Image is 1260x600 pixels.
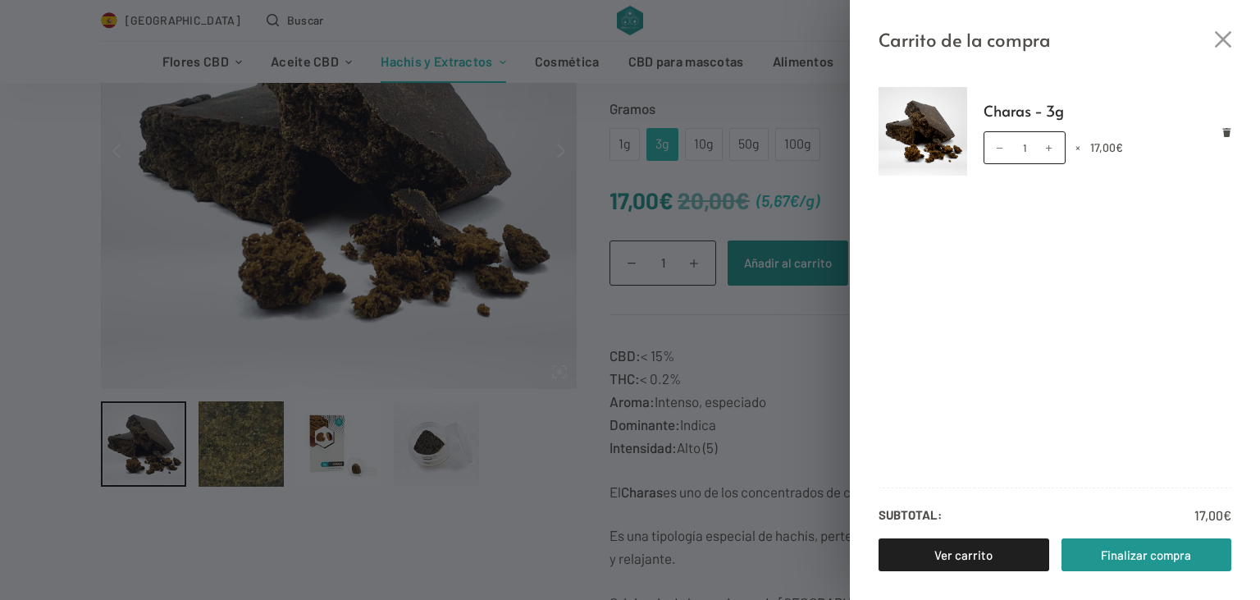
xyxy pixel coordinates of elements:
bdi: 17,00 [1090,140,1123,154]
a: Finalizar compra [1061,538,1232,571]
strong: Subtotal: [879,505,942,526]
span: × [1075,140,1080,154]
a: Charas - 3g [984,98,1232,123]
bdi: 17,00 [1194,507,1231,523]
span: € [1223,507,1231,523]
a: Eliminar Charas - 3g del carrito [1222,127,1231,136]
button: Cerrar el cajón del carrito [1215,31,1231,48]
a: Ver carrito [879,538,1049,571]
input: Cantidad de productos [984,131,1066,164]
span: Carrito de la compra [879,25,1051,54]
span: € [1116,140,1123,154]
